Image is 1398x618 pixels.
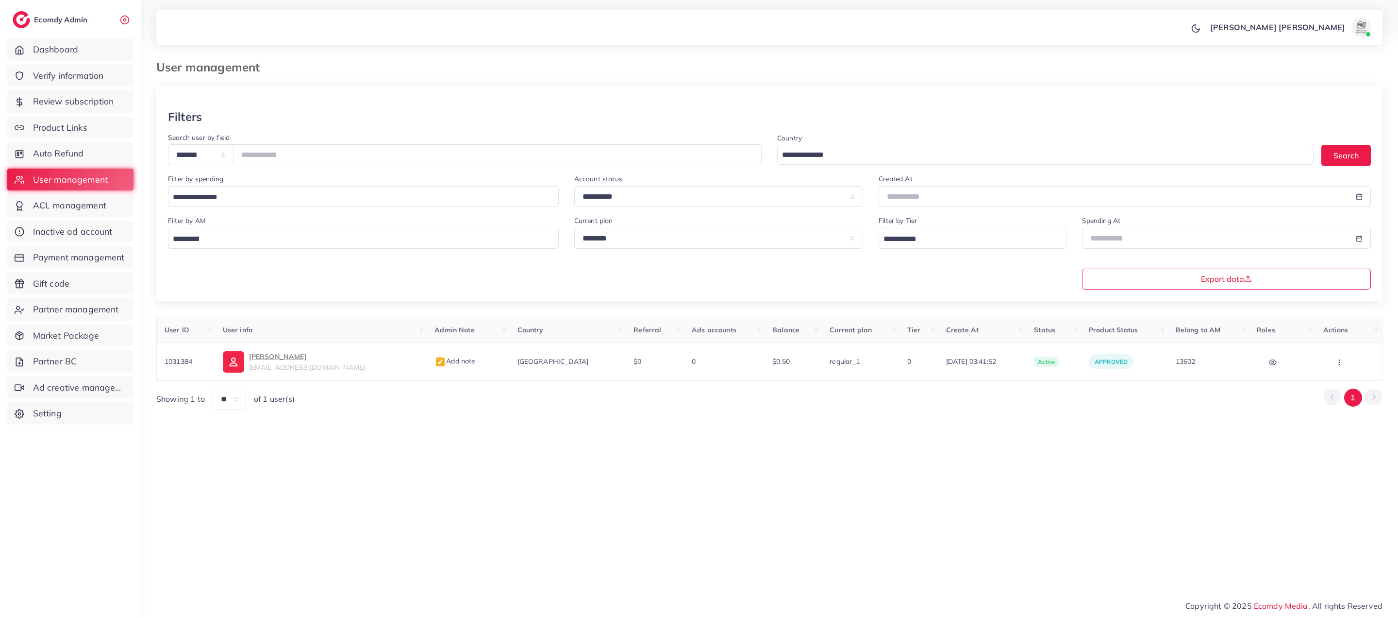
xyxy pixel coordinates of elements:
span: Product Links [33,121,87,134]
div: Search for option [879,228,1066,249]
span: Inactive ad account [33,225,113,238]
a: Market Package [7,325,133,347]
a: Partner management [7,298,133,321]
input: Search for option [169,232,546,247]
a: Partner BC [7,350,133,373]
span: Verify information [33,69,104,82]
p: [PERSON_NAME] [PERSON_NAME] [1210,21,1345,33]
span: Review subscription [33,95,114,108]
span: Partner BC [33,355,77,368]
span: Payment management [33,251,125,264]
input: Search for option [169,190,546,205]
input: Search for option [779,148,1301,163]
ul: Pagination [1323,389,1382,407]
a: Ad creative management [7,377,133,399]
a: Inactive ad account [7,221,133,243]
a: logoEcomdy Admin [13,11,90,28]
a: [PERSON_NAME] [PERSON_NAME]avatar [1205,17,1375,37]
button: Go to page 1 [1344,389,1362,407]
span: User management [33,173,108,186]
span: Setting [33,407,62,420]
a: Payment management [7,246,133,269]
span: Partner management [33,303,119,316]
a: Setting [7,402,133,425]
img: avatar [1351,17,1371,37]
span: Ad creative management [33,381,126,394]
a: Product Links [7,117,133,139]
input: Search for option [880,232,1053,247]
a: Review subscription [7,90,133,113]
a: Gift code [7,273,133,295]
a: ACL management [7,194,133,217]
a: Auto Refund [7,142,133,165]
img: logo [13,11,30,28]
a: User management [7,169,133,191]
div: Search for option [168,228,559,249]
div: Search for option [777,145,1314,165]
span: Dashboard [33,43,78,56]
div: Search for option [168,186,559,207]
h2: Ecomdy Admin [34,15,90,24]
span: Gift code [33,277,69,290]
span: Auto Refund [33,147,84,160]
a: Verify information [7,65,133,87]
span: Market Package [33,329,99,342]
a: Dashboard [7,38,133,61]
span: ACL management [33,199,106,212]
